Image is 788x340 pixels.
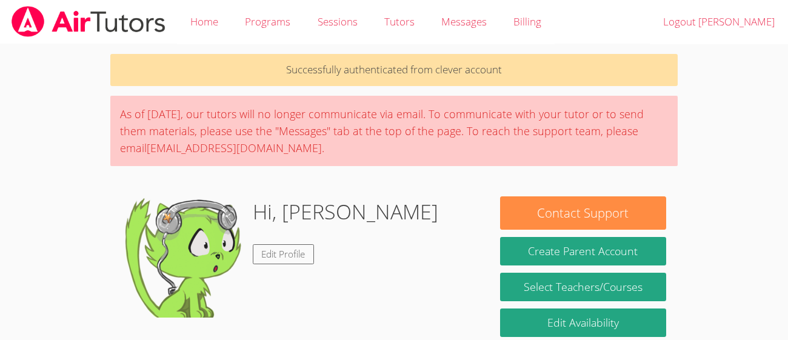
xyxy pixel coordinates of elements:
[500,273,667,301] a: Select Teachers/Courses
[500,308,667,337] a: Edit Availability
[110,96,678,166] div: As of [DATE], our tutors will no longer communicate via email. To communicate with your tutor or ...
[253,196,438,227] h1: Hi, [PERSON_NAME]
[500,196,667,230] button: Contact Support
[441,15,487,28] span: Messages
[253,244,315,264] a: Edit Profile
[122,196,243,318] img: default.png
[500,237,667,265] button: Create Parent Account
[10,6,167,37] img: airtutors_banner-c4298cdbf04f3fff15de1276eac7730deb9818008684d7c2e4769d2f7ddbe033.png
[110,54,678,86] p: Successfully authenticated from clever account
